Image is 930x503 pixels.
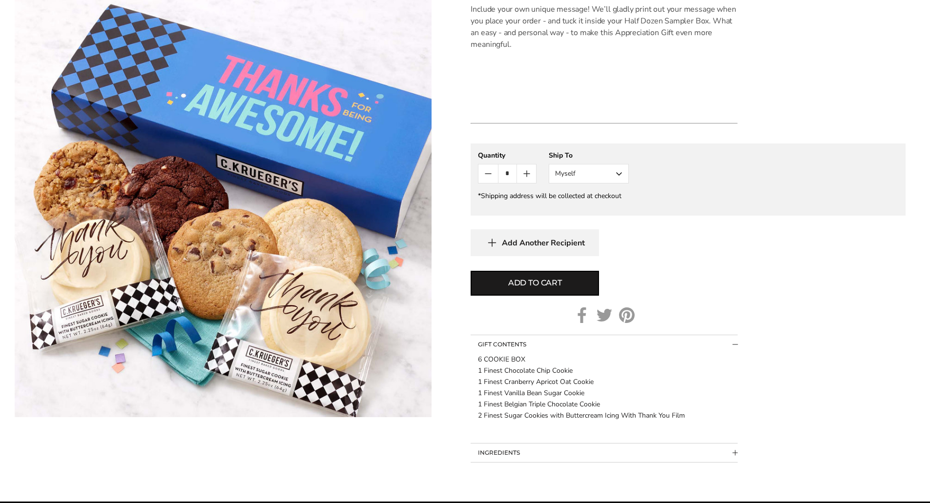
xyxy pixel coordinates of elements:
div: 6 COOKIE BOX 1 Finest Chocolate Chip Cookie 1 Finest Cranberry Apricot Oat Cookie 1 Finest Vanill... [478,354,730,422]
span: Add to cart [508,277,562,289]
div: Quantity [478,151,537,160]
a: Pinterest [619,307,635,323]
button: Collapsible block button [471,335,738,354]
input: Quantity [498,164,517,183]
button: Count plus [517,164,536,183]
button: Myself [549,164,629,183]
button: Add to cart [471,271,599,296]
div: Ship To [549,151,629,160]
span: Include your own unique message! We’ll gladly print out your message when you place your order - ... [471,4,736,50]
div: Collapsible block button [471,354,738,443]
button: Collapsible block button [471,443,738,462]
gfm-form: New recipient [471,143,906,216]
button: Count minus [478,164,497,183]
button: Add Another Recipient [471,229,599,256]
a: Twitter [597,307,612,323]
a: Facebook [574,307,590,323]
div: *Shipping address will be collected at checkout [478,191,898,201]
span: Add Another Recipient [502,238,585,248]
